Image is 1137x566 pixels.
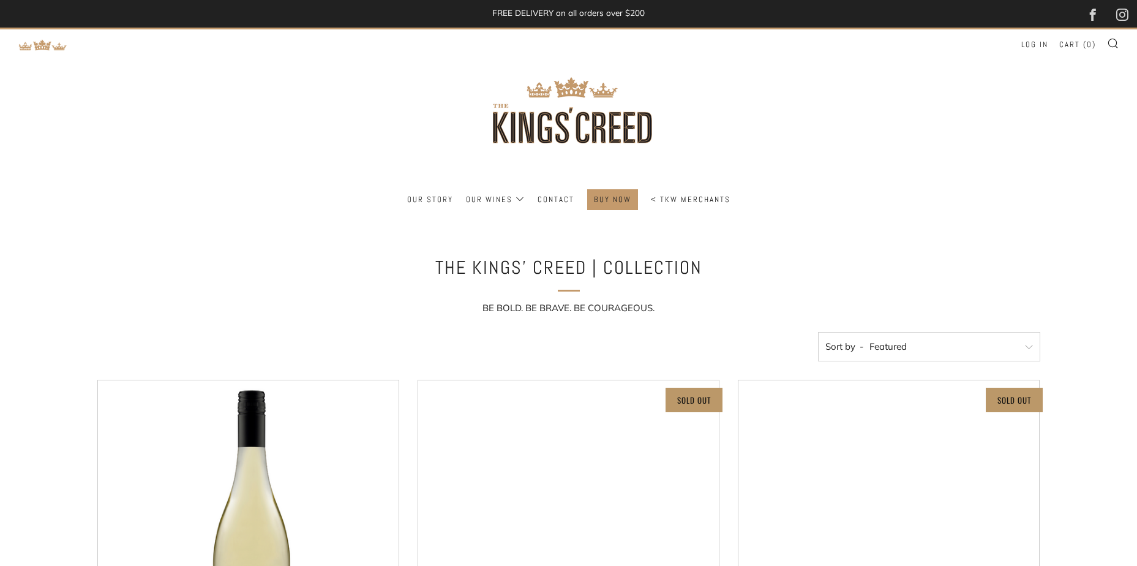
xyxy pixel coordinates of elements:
[594,190,631,209] a: BUY NOW
[18,38,67,50] a: Return to TKW Merchants
[997,392,1031,408] p: Sold Out
[385,299,752,317] div: BE BOLD. BE BRAVE. BE COURAGEOUS.
[385,251,752,284] h1: The Kings' Creed | Collection
[651,190,730,209] a: < TKW Merchants
[538,190,574,209] a: Contact
[1087,39,1092,50] span: 0
[677,392,711,408] p: Sold Out
[459,29,679,189] img: three kings wine merchants
[466,190,525,209] a: Our Wines
[1021,35,1048,55] a: Log in
[18,39,67,51] img: Return to TKW Merchants
[1059,35,1096,55] a: Cart (0)
[407,190,453,209] a: Our Story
